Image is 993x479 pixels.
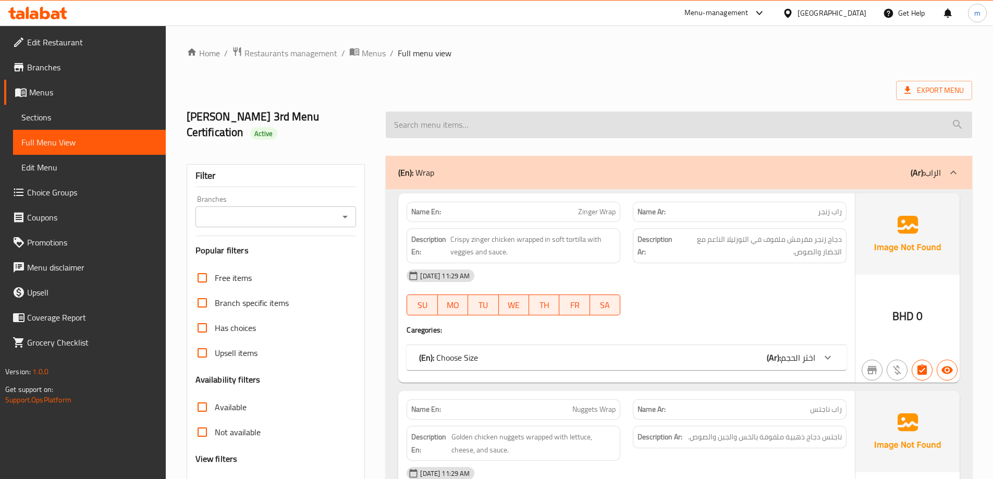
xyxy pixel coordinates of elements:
[4,80,166,105] a: Menus
[407,345,847,370] div: (En): Choose Size(Ar):اختر الحجم
[767,350,781,365] b: (Ar):
[27,261,157,274] span: Menu disclaimer
[27,186,157,199] span: Choice Groups
[390,47,394,59] li: /
[398,165,413,180] b: (En):
[937,360,958,380] button: Available
[4,30,166,55] a: Edit Restaurant
[911,165,925,180] b: (Ar):
[32,365,48,378] span: 1.0.0
[411,233,448,259] strong: Description En:
[27,336,157,349] span: Grocery Checklist
[684,7,749,19] div: Menu-management
[468,294,498,315] button: TU
[892,306,914,326] span: BHD
[4,305,166,330] a: Coverage Report
[215,322,256,334] span: Has choices
[195,374,261,386] h3: Availability filters
[195,453,238,465] h3: View filters
[912,360,933,380] button: Has choices
[187,47,220,59] a: Home
[195,244,357,256] h3: Popular filters
[341,47,345,59] li: /
[195,165,357,187] div: Filter
[215,426,261,438] span: Not available
[21,161,157,174] span: Edit Menu
[398,47,451,59] span: Full menu view
[4,180,166,205] a: Choice Groups
[638,206,666,217] strong: Name Ar:
[503,298,525,313] span: WE
[911,166,941,179] p: الراب
[904,84,964,97] span: Export Menu
[250,127,277,140] div: Active
[338,210,352,224] button: Open
[810,404,842,415] span: راب ناجتس
[559,294,590,315] button: FR
[398,166,434,179] p: Wrap
[27,61,157,73] span: Branches
[411,298,433,313] span: SU
[638,404,666,415] strong: Name Ar:
[533,298,555,313] span: TH
[215,272,252,284] span: Free items
[416,469,474,478] span: [DATE] 11:29 AM
[781,350,815,365] span: اختر الحجم
[450,233,616,259] span: Crispy zinger chicken wrapped in soft tortilla with veggies and sauce.
[224,47,228,59] li: /
[407,294,437,315] button: SU
[215,297,289,309] span: Branch specific items
[4,255,166,280] a: Menu disclaimer
[29,86,157,99] span: Menus
[4,280,166,305] a: Upsell
[638,233,675,259] strong: Description Ar:
[5,365,31,378] span: Version:
[386,112,972,138] input: search
[572,404,616,415] span: Nuggets Wrap
[974,7,980,19] span: m
[451,431,616,456] span: Golden chicken nuggets wrapped with lettuce, cheese, and sauce.
[187,46,972,60] nav: breadcrumb
[27,211,157,224] span: Coupons
[438,294,468,315] button: MO
[411,431,449,456] strong: Description En:
[21,111,157,124] span: Sections
[798,7,866,19] div: [GEOGRAPHIC_DATA]
[21,136,157,149] span: Full Menu View
[244,47,337,59] span: Restaurants management
[187,109,374,140] h2: [PERSON_NAME] 3rd Menu Certification
[419,351,478,364] p: Choose Size
[419,350,434,365] b: (En):
[362,47,386,59] span: Menus
[215,401,247,413] span: Available
[386,156,972,189] div: (En): Wrap(Ar):الراب
[499,294,529,315] button: WE
[416,271,474,281] span: [DATE] 11:29 AM
[13,105,166,130] a: Sections
[27,236,157,249] span: Promotions
[916,306,923,326] span: 0
[896,81,972,100] span: Export Menu
[688,431,842,444] span: ناجتس دجاج ذهبية ملفوفة بالخس والجبن والصوص.
[594,298,616,313] span: SA
[855,193,960,275] img: Ae5nvW7+0k+MAAAAAElFTkSuQmCC
[4,330,166,355] a: Grocery Checklist
[407,325,847,335] h4: Caregories:
[27,311,157,324] span: Coverage Report
[818,206,842,217] span: راب زنجر
[578,206,616,217] span: Zinger Wrap
[862,360,882,380] button: Not branch specific item
[411,206,441,217] strong: Name En:
[638,431,682,444] strong: Description Ar:
[855,391,960,472] img: Ae5nvW7+0k+MAAAAAElFTkSuQmCC
[250,129,277,139] span: Active
[232,46,337,60] a: Restaurants management
[887,360,908,380] button: Purchased item
[4,230,166,255] a: Promotions
[411,404,441,415] strong: Name En:
[678,233,842,259] span: دجاج زنجر مقرمش ملفوف في التورتيلا الناعم مع الخضار والصوص.
[4,55,166,80] a: Branches
[349,46,386,60] a: Menus
[529,294,559,315] button: TH
[4,205,166,230] a: Coupons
